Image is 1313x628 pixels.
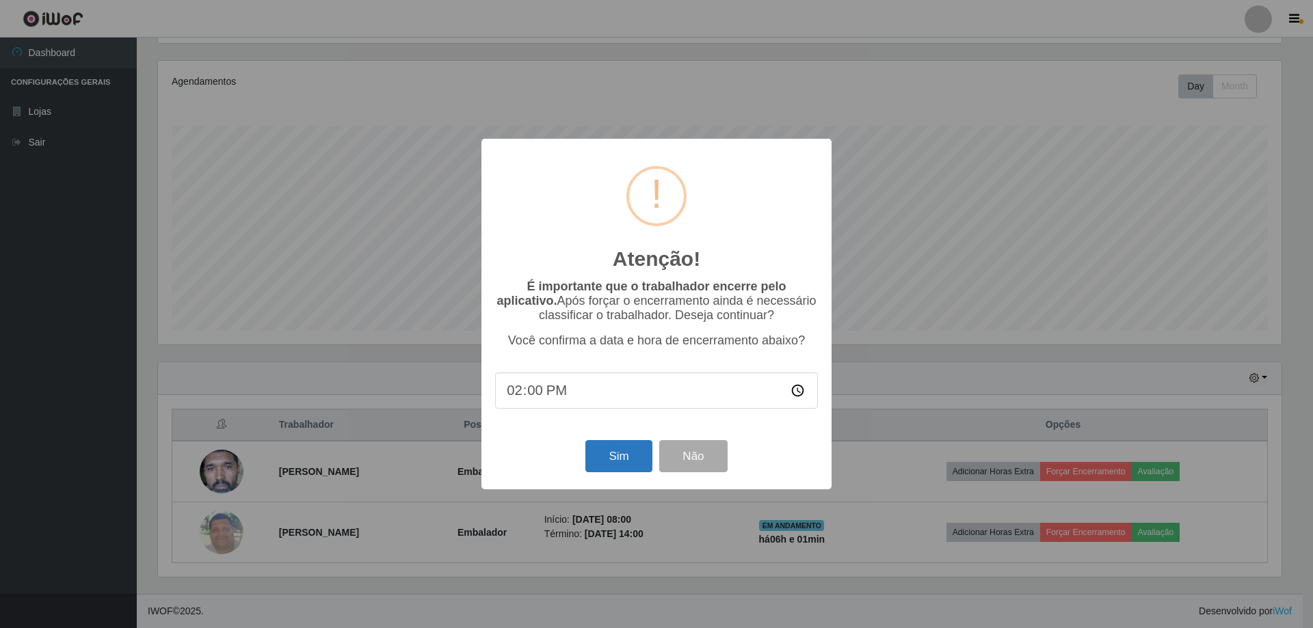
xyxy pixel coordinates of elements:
button: Sim [585,440,652,472]
p: Após forçar o encerramento ainda é necessário classificar o trabalhador. Deseja continuar? [495,279,818,323]
h2: Atenção! [613,247,700,271]
p: Você confirma a data e hora de encerramento abaixo? [495,333,818,348]
button: Não [659,440,727,472]
b: É importante que o trabalhador encerre pelo aplicativo. [496,279,786,308]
